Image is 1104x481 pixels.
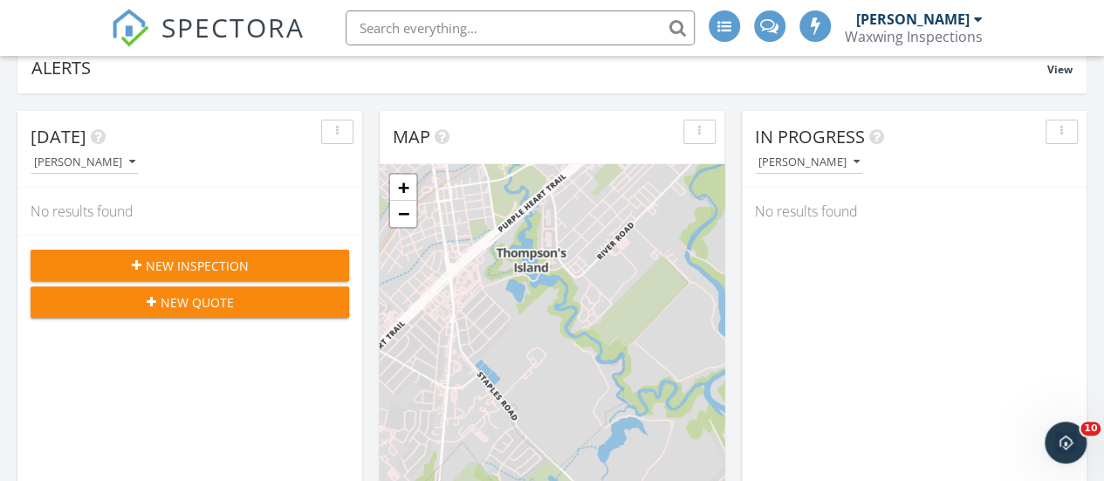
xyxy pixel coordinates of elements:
[31,56,1047,79] div: Alerts
[755,125,865,148] span: In Progress
[146,257,249,275] span: New Inspection
[845,28,983,45] div: Waxwing Inspections
[390,175,416,201] a: Zoom in
[856,10,970,28] div: [PERSON_NAME]
[161,9,305,45] span: SPECTORA
[1045,422,1087,464] iframe: Intercom live chat
[755,151,863,175] button: [PERSON_NAME]
[31,125,86,148] span: [DATE]
[393,125,430,148] span: Map
[346,10,695,45] input: Search everything...
[1080,422,1101,436] span: 10
[17,188,362,235] div: No results found
[742,188,1087,235] div: No results found
[31,286,349,318] button: New Quote
[111,24,305,60] a: SPECTORA
[31,151,139,175] button: [PERSON_NAME]
[31,250,349,281] button: New Inspection
[161,293,234,312] span: New Quote
[758,156,860,168] div: [PERSON_NAME]
[390,201,416,227] a: Zoom out
[111,9,149,47] img: The Best Home Inspection Software - Spectora
[1047,62,1073,77] span: View
[34,156,135,168] div: [PERSON_NAME]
